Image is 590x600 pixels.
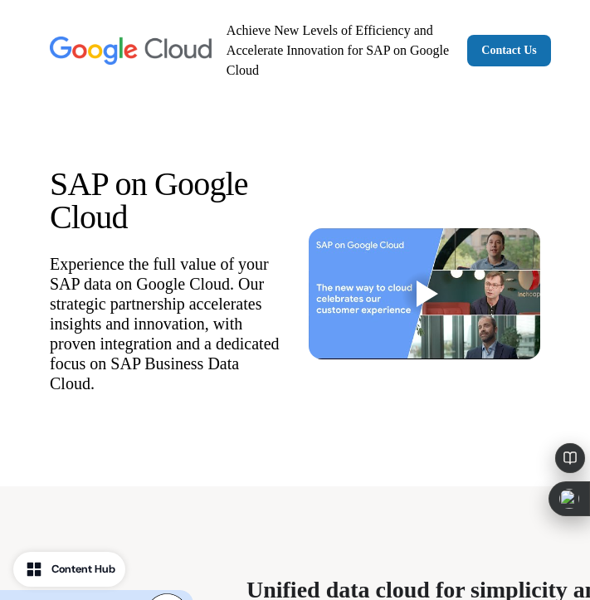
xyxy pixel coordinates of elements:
p: Achieve New Levels of Efficiency and Accelerate Innovation for SAP on Google Cloud [227,21,454,80]
div: Content Hub [51,561,115,578]
p: SAP on Google Cloud [50,168,282,234]
a: Contact Us [467,35,551,66]
p: Experience the full value of your SAP data on Google Cloud. Our strategic partnership accelerates... [50,254,282,393]
button: Content Hub [13,552,125,587]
